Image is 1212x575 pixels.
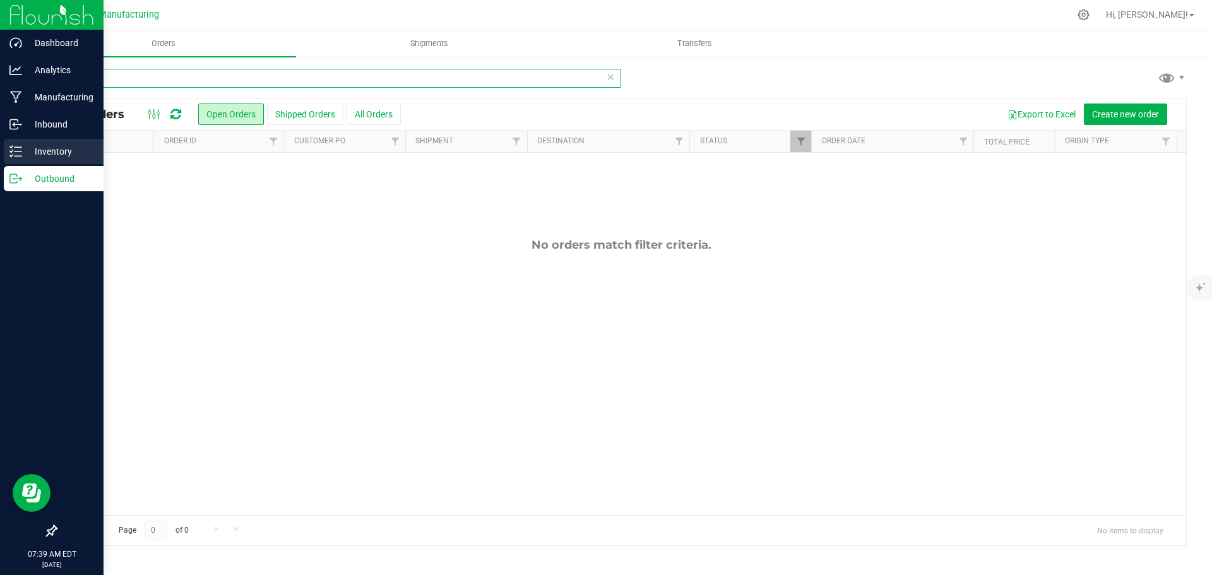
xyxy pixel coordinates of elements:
span: Hi, [PERSON_NAME]! [1106,9,1188,20]
div: No orders match filter criteria. [56,238,1186,252]
button: Shipped Orders [267,104,343,125]
p: Manufacturing [22,90,98,105]
p: Dashboard [22,35,98,50]
button: All Orders [347,104,401,125]
a: Customer PO [294,136,345,145]
p: Analytics [22,62,98,78]
a: Filter [668,131,689,152]
a: Filter [263,131,283,152]
a: Order Date [822,136,865,145]
a: Filter [953,131,973,152]
inline-svg: Manufacturing [9,91,22,104]
inline-svg: Inventory [9,145,22,158]
button: Create new order [1084,104,1167,125]
a: Shipments [296,30,562,57]
inline-svg: Dashboard [9,37,22,49]
a: Filter [506,131,527,152]
span: Create new order [1092,109,1159,119]
a: Order ID [164,136,196,145]
p: Inbound [22,117,98,132]
a: Status [700,136,727,145]
button: Export to Excel [999,104,1084,125]
span: Transfers [660,38,729,49]
span: Orders [134,38,193,49]
span: No items to display [1087,521,1173,540]
a: Origin Type [1065,136,1109,145]
span: Clear [606,69,615,85]
div: Actions [66,138,149,146]
inline-svg: Outbound [9,172,22,185]
p: Outbound [22,171,98,186]
p: [DATE] [6,560,98,569]
span: Manufacturing [98,9,159,20]
input: Search Order ID, Destination, Customer PO... [56,69,621,88]
div: Manage settings [1076,9,1091,21]
a: Destination [537,136,585,145]
a: Filter [1156,131,1177,152]
p: Inventory [22,144,98,159]
a: Filter [384,131,405,152]
inline-svg: Analytics [9,64,22,76]
span: Shipments [393,38,465,49]
p: 07:39 AM EDT [6,548,98,560]
a: Filter [790,131,811,152]
button: Open Orders [198,104,264,125]
a: Transfers [562,30,828,57]
a: Shipment [415,136,453,145]
a: Total Price [984,138,1030,146]
a: Orders [30,30,296,57]
iframe: Resource center [13,474,50,512]
inline-svg: Inbound [9,118,22,131]
span: Page of 0 [108,521,199,540]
